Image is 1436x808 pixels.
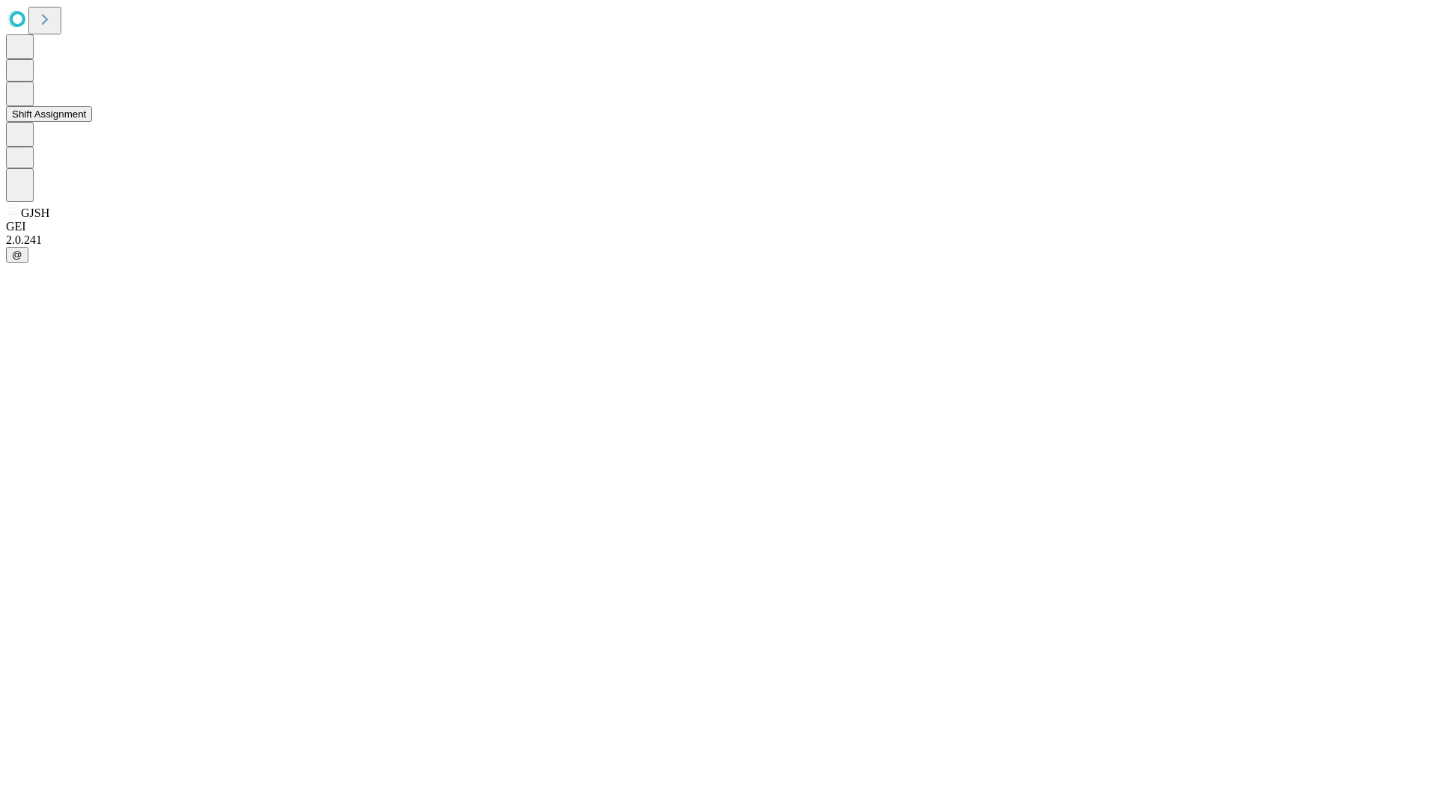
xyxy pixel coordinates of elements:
button: @ [6,247,28,263]
span: @ [12,249,22,260]
button: Shift Assignment [6,106,92,122]
div: 2.0.241 [6,233,1430,247]
div: GEI [6,220,1430,233]
span: GJSH [21,206,49,219]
